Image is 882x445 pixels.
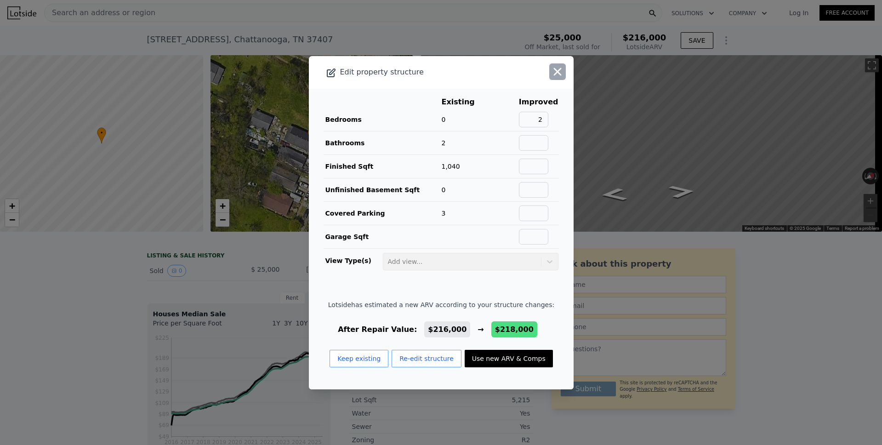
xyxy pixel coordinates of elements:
[392,350,461,367] button: Re-edit structure
[324,131,441,154] td: Bathrooms
[324,154,441,178] td: Finished Sqft
[442,210,446,217] span: 3
[324,201,441,225] td: Covered Parking
[442,116,446,123] span: 0
[328,300,554,309] span: Lotside has estimated a new ARV according to your structure changes:
[442,139,446,147] span: 2
[442,186,446,194] span: 0
[328,324,554,335] div: After Repair Value: →
[324,108,441,131] td: Bedrooms
[324,249,382,271] td: View Type(s)
[309,66,521,79] div: Edit property structure
[324,225,441,248] td: Garage Sqft
[518,96,559,108] th: Improved
[441,96,489,108] th: Existing
[330,350,388,367] button: Keep existing
[428,325,467,334] span: $216,000
[465,350,553,367] button: Use new ARV & Comps
[495,325,534,334] span: $218,000
[324,178,441,201] td: Unfinished Basement Sqft
[442,163,460,170] span: 1,040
